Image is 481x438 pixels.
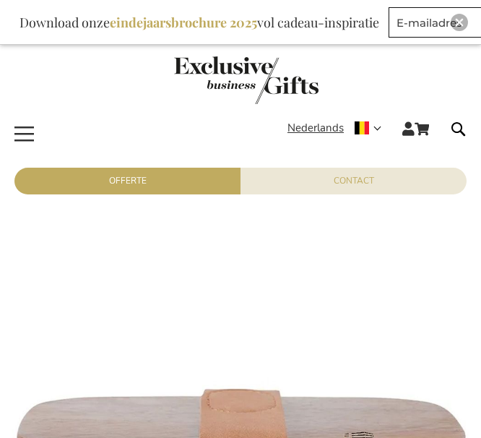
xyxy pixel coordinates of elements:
[287,120,344,137] span: Nederlands
[110,14,257,31] b: eindejaarsbrochure 2025
[455,18,464,27] img: Close
[451,14,468,31] div: Close
[287,120,391,137] div: Nederlands
[174,56,318,104] img: Exclusive Business gifts logo
[14,168,240,194] a: Offerte
[12,56,481,108] a: store logo
[240,168,467,194] a: Contact
[13,7,386,38] div: Download onze vol cadeau-inspiratie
